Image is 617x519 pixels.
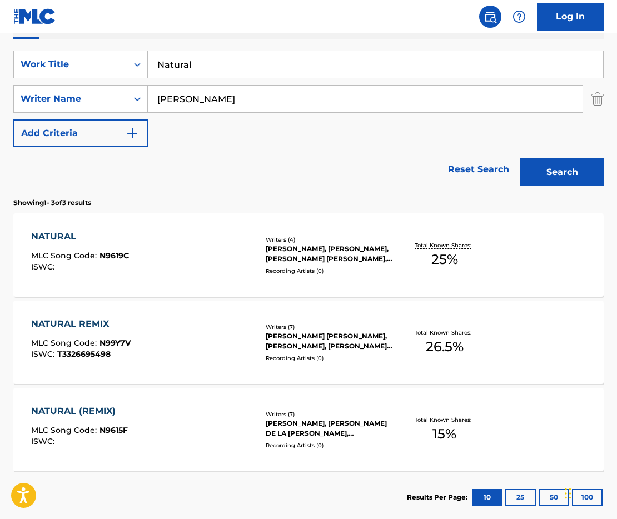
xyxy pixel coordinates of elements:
[431,249,458,270] span: 25 %
[426,337,464,357] span: 26.5 %
[561,466,617,519] iframe: Chat Widget
[31,230,129,243] div: NATURAL
[266,331,395,351] div: [PERSON_NAME] [PERSON_NAME], [PERSON_NAME], [PERSON_NAME] [PERSON_NAME], [PERSON_NAME], [PERSON_N...
[266,410,395,418] div: Writers ( 7 )
[99,338,131,348] span: N99Y7V
[31,349,57,359] span: ISWC :
[266,267,395,275] div: Recording Artists ( 0 )
[31,436,57,446] span: ISWC :
[512,10,526,23] img: help
[99,425,128,435] span: N9615F
[266,323,395,331] div: Writers ( 7 )
[126,127,139,140] img: 9d2ae6d4665cec9f34b9.svg
[266,441,395,450] div: Recording Artists ( 0 )
[21,58,121,71] div: Work Title
[432,424,456,444] span: 15 %
[13,213,604,297] a: NATURALMLC Song Code:N9619CISWC:Writers (4)[PERSON_NAME], [PERSON_NAME], [PERSON_NAME] [PERSON_NA...
[31,405,128,418] div: NATURAL (REMIX)
[266,418,395,438] div: [PERSON_NAME], [PERSON_NAME] DE LA [PERSON_NAME], [PERSON_NAME] [PERSON_NAME] [PERSON_NAME], [PER...
[57,349,111,359] span: T3326695498
[407,492,470,502] p: Results Per Page:
[472,489,502,506] button: 10
[539,489,569,506] button: 50
[13,301,604,384] a: NATURAL REMIXMLC Song Code:N99Y7VISWC:T3326695498Writers (7)[PERSON_NAME] [PERSON_NAME], [PERSON_...
[442,157,515,182] a: Reset Search
[31,262,57,272] span: ISWC :
[479,6,501,28] a: Public Search
[13,8,56,24] img: MLC Logo
[99,251,129,261] span: N9619C
[537,3,604,31] a: Log In
[266,244,395,264] div: [PERSON_NAME], [PERSON_NAME], [PERSON_NAME] [PERSON_NAME], [PERSON_NAME]
[484,10,497,23] img: search
[31,317,131,331] div: NATURAL REMIX
[31,425,99,435] span: MLC Song Code :
[13,51,604,192] form: Search Form
[266,354,395,362] div: Recording Artists ( 0 )
[415,416,474,424] p: Total Known Shares:
[520,158,604,186] button: Search
[266,236,395,244] div: Writers ( 4 )
[13,388,604,471] a: NATURAL (REMIX)MLC Song Code:N9615FISWC:Writers (7)[PERSON_NAME], [PERSON_NAME] DE LA [PERSON_NAM...
[505,489,536,506] button: 25
[565,477,571,510] div: Drag
[13,119,148,147] button: Add Criteria
[508,6,530,28] div: Help
[415,328,474,337] p: Total Known Shares:
[31,338,99,348] span: MLC Song Code :
[31,251,99,261] span: MLC Song Code :
[415,241,474,249] p: Total Known Shares:
[591,85,604,113] img: Delete Criterion
[13,198,91,208] p: Showing 1 - 3 of 3 results
[21,92,121,106] div: Writer Name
